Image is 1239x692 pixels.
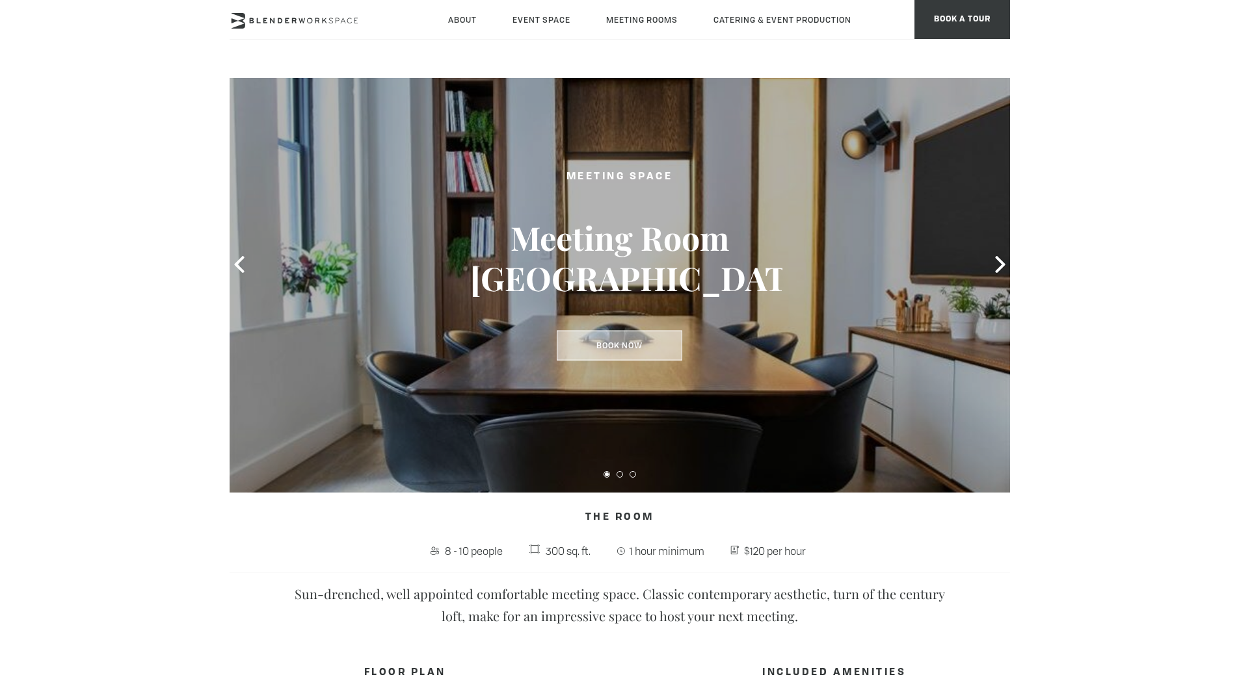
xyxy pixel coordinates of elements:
[295,583,945,627] p: Sun-drenched, well appointed comfortable meeting space. Classic contemporary aesthetic, turn of t...
[627,541,708,561] span: 1 hour minimum
[470,218,769,298] h3: Meeting Room [GEOGRAPHIC_DATA]
[659,661,1010,686] h4: INCLUDED AMENITIES
[1174,630,1239,692] iframe: Chat Widget
[741,541,809,561] span: $120 per hour
[442,541,506,561] span: 8 - 10 people
[557,331,682,361] a: Book Now
[230,661,581,686] h4: FLOOR PLAN
[230,506,1010,530] h4: The Room
[470,169,769,185] h2: Meeting Space
[542,541,594,561] span: 300 sq. ft.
